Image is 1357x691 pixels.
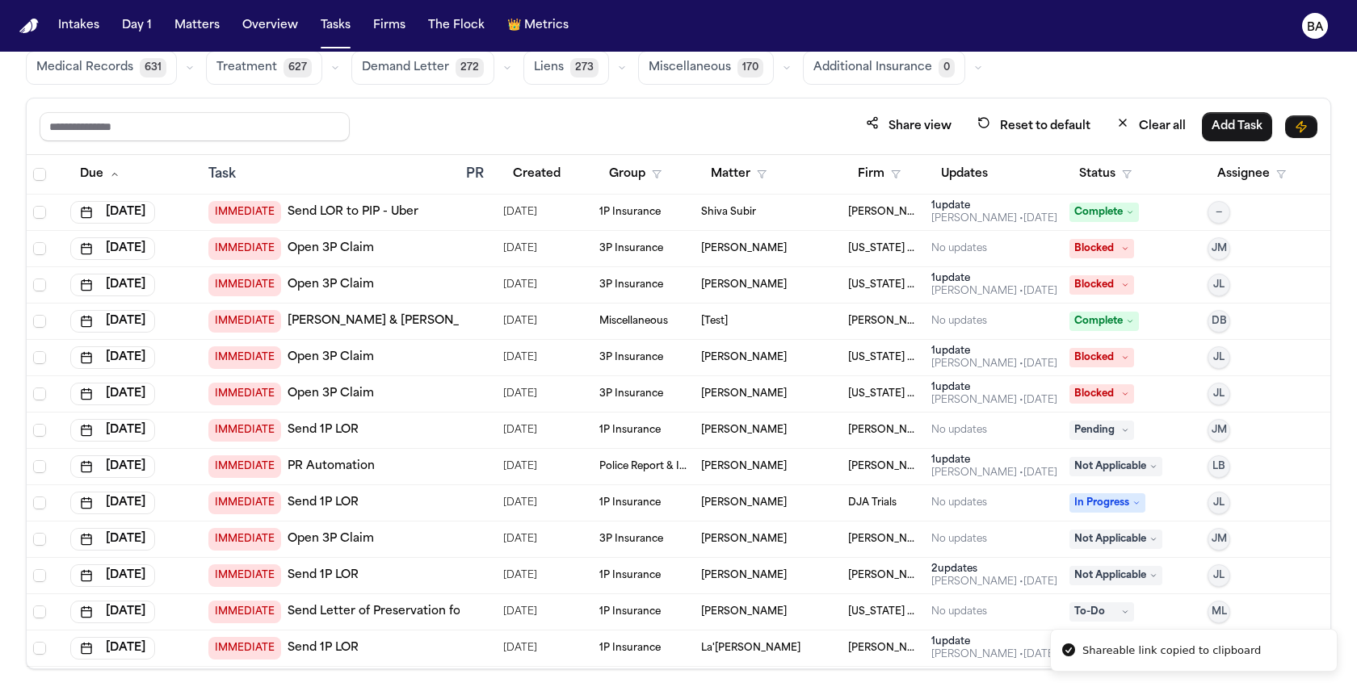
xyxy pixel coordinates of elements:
span: Miscellaneous [649,60,731,76]
a: Home [19,19,39,34]
button: Demand Letter272 [351,51,494,85]
button: The Flock [422,11,491,40]
button: Overview [236,11,305,40]
button: Liens273 [523,51,609,85]
button: Reset to default [968,111,1100,141]
button: Clear all [1107,111,1195,141]
button: Miscellaneous170 [638,51,774,85]
div: Shareable link copied to clipboard [1082,643,1261,659]
span: Liens [534,60,564,76]
span: 170 [737,58,763,77]
span: 0 [939,58,955,77]
span: Demand Letter [362,60,449,76]
button: Additional Insurance0 [803,51,965,85]
button: Immediate Task [1285,115,1317,138]
img: Finch Logo [19,19,39,34]
button: Treatment627 [206,51,322,85]
button: Medical Records631 [26,51,177,85]
button: Tasks [314,11,357,40]
button: Firms [367,11,412,40]
span: 273 [570,58,599,77]
span: Medical Records [36,60,133,76]
button: Day 1 [116,11,158,40]
button: Intakes [52,11,106,40]
span: 627 [284,58,312,77]
button: Share view [856,111,961,141]
button: crownMetrics [501,11,575,40]
button: Add Task [1202,112,1272,141]
button: Matters [168,11,226,40]
span: 272 [456,58,484,77]
span: Additional Insurance [813,60,932,76]
span: 631 [140,58,166,77]
span: Treatment [216,60,277,76]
